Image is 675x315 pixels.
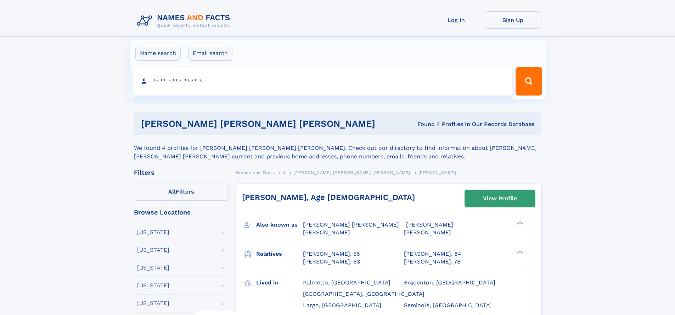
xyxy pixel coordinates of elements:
div: View Profile [483,190,517,207]
div: Filters [134,169,229,176]
a: Log In [428,11,485,29]
span: [GEOGRAPHIC_DATA], [GEOGRAPHIC_DATA] [303,290,424,297]
div: [US_STATE] [137,300,169,306]
div: [US_STATE] [137,229,169,235]
button: Search Button [516,67,542,96]
span: [PERSON_NAME] [303,229,350,236]
label: Name search [135,46,181,61]
a: [PERSON_NAME], 63 [303,258,360,266]
span: [PERSON_NAME] [PERSON_NAME] [PERSON_NAME] [293,170,410,175]
div: [US_STATE] [137,265,169,271]
label: Filters [134,184,229,201]
span: [PERSON_NAME] [PERSON_NAME] [303,221,399,228]
span: [PERSON_NAME] [418,170,456,175]
span: J [283,170,286,175]
span: [PERSON_NAME] [406,221,453,228]
a: J [283,168,286,177]
a: Sign Up [485,11,541,29]
div: Found 4 Profiles In Our Records Database [396,120,534,128]
input: search input [133,67,513,96]
h1: [PERSON_NAME] [PERSON_NAME] [PERSON_NAME] [141,119,396,128]
a: View Profile [465,190,535,207]
span: Seminole, [GEOGRAPHIC_DATA] [404,302,492,309]
h3: Relatives [256,248,303,260]
div: [US_STATE] [137,247,169,253]
span: [PERSON_NAME] [404,229,451,236]
span: Palmetto, [GEOGRAPHIC_DATA] [303,279,390,286]
span: Largo, [GEOGRAPHIC_DATA] [303,302,381,309]
a: [PERSON_NAME], 56 [303,250,360,258]
div: Browse Locations [134,209,229,216]
div: [US_STATE] [137,283,169,288]
h3: Also known as [256,219,303,231]
div: We found 4 profiles for [PERSON_NAME] [PERSON_NAME] [PERSON_NAME]. Check out our directory to fin... [134,135,541,161]
a: Names and Facts [236,168,275,177]
span: Bradenton, [GEOGRAPHIC_DATA] [404,279,495,286]
span: All [168,188,176,195]
a: [PERSON_NAME], Age [DEMOGRAPHIC_DATA] [242,193,415,202]
a: [PERSON_NAME], 84 [404,250,461,258]
label: Email search [188,46,232,61]
h3: Lived in [256,277,303,289]
a: [PERSON_NAME] [PERSON_NAME] [PERSON_NAME] [293,168,410,177]
div: ❯ [515,250,524,254]
div: ❯ [515,221,524,226]
a: [PERSON_NAME], 78 [404,258,461,266]
img: Logo Names and Facts [134,11,236,31]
